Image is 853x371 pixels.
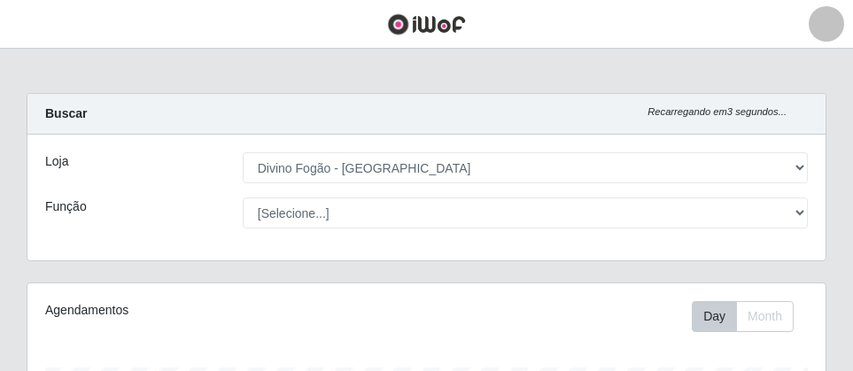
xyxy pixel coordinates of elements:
button: Day [692,301,737,332]
strong: Buscar [45,106,87,120]
label: Função [45,197,87,216]
div: Toolbar with button groups [692,301,808,332]
label: Loja [45,152,68,171]
div: First group [692,301,794,332]
img: CoreUI Logo [387,13,466,35]
div: Agendamentos [45,301,347,320]
i: Recarregando em 3 segundos... [648,106,787,117]
button: Month [736,301,794,332]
